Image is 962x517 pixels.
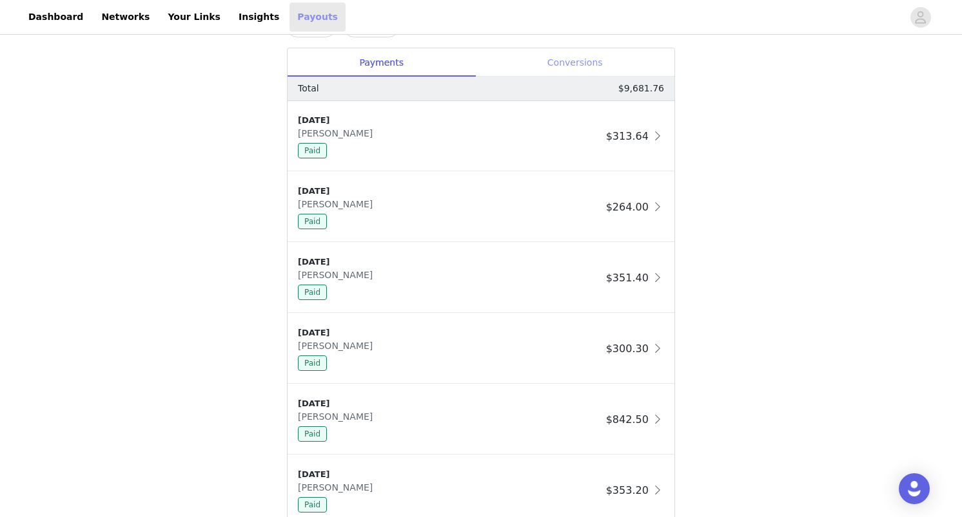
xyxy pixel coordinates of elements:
div: [DATE] [298,185,601,198]
span: $264.00 [606,201,649,213]
span: $313.64 [606,130,649,142]
div: clickable-list-item [288,384,674,455]
div: [DATE] [298,468,601,481]
div: clickable-list-item [288,172,674,243]
div: Open Intercom Messenger [899,473,930,504]
span: Paid [298,285,327,300]
p: Total [298,82,319,95]
span: $351.40 [606,272,649,284]
span: $300.30 [606,343,649,355]
span: $842.50 [606,413,649,426]
span: [PERSON_NAME] [298,482,378,493]
div: [DATE] [298,326,601,339]
span: Paid [298,143,327,158]
div: clickable-list-item [288,101,674,172]
p: $9,681.76 [618,82,664,95]
div: Conversions [475,48,674,77]
span: [PERSON_NAME] [298,411,378,422]
span: Paid [298,426,327,442]
div: avatar [914,7,927,28]
a: Payouts [290,3,346,32]
span: Paid [298,497,327,512]
span: [PERSON_NAME] [298,270,378,280]
a: Dashboard [21,3,91,32]
span: [PERSON_NAME] [298,199,378,209]
div: [DATE] [298,256,601,268]
a: Networks [93,3,157,32]
div: clickable-list-item [288,243,674,314]
a: Insights [231,3,287,32]
div: Payments [288,48,475,77]
div: [DATE] [298,114,601,127]
div: clickable-list-item [288,314,674,384]
span: [PERSON_NAME] [298,128,378,138]
span: Paid [298,214,327,229]
span: [PERSON_NAME] [298,341,378,351]
div: [DATE] [298,397,601,410]
a: Your Links [160,3,228,32]
span: $353.20 [606,484,649,496]
span: Paid [298,355,327,371]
